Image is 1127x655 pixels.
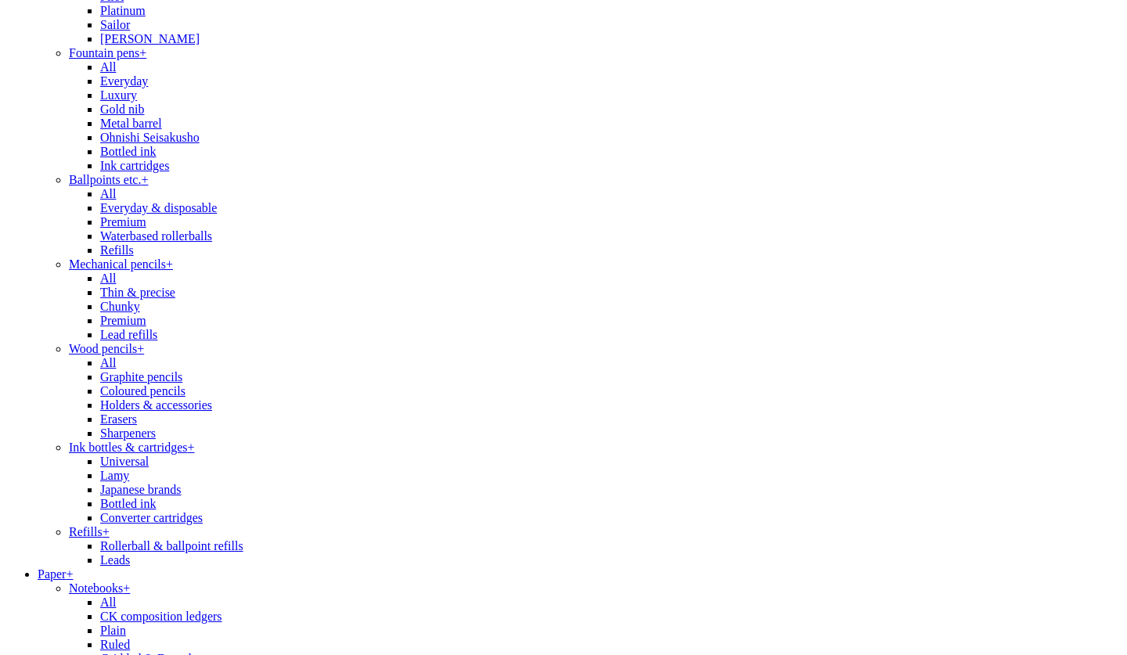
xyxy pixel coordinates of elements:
span: + [66,567,73,581]
a: Refills+ [69,525,110,538]
a: Ink cartridges [100,159,169,172]
a: Everyday & disposable [100,201,217,214]
a: Bottled ink [100,145,157,158]
a: Graphite pencils [100,370,182,383]
span: + [166,257,173,271]
a: Ink bottles & cartridges+ [69,441,195,454]
a: [PERSON_NAME] [100,32,200,45]
a: Universal [100,455,149,468]
a: Luxury [100,88,137,102]
a: Converter cartridges [100,511,203,524]
a: Holders & accessories [100,398,212,412]
a: CK composition ledgers [100,610,222,623]
a: Fountain pens+ [69,46,146,59]
a: Mechanical pencils+ [69,257,173,271]
a: Rollerball & ballpoint refills [100,539,243,552]
a: All [100,272,116,285]
a: Wood pencils+ [69,342,144,355]
a: Paper+ [38,567,73,581]
a: Ohnishi Seisakusho [100,131,200,144]
span: + [188,441,195,454]
a: Sailor [100,18,130,31]
a: All [100,187,116,200]
a: Notebooks+ [69,581,130,595]
a: Coloured pencils [100,384,185,398]
a: Thin & precise [100,286,175,299]
a: Gold nib [100,103,144,116]
a: Lead refills [100,328,157,341]
a: Waterbased rollerballs [100,229,212,243]
a: Ballpoints etc.+ [69,173,148,186]
a: Lamy [100,469,129,482]
a: Erasers [100,412,137,426]
span: + [137,342,144,355]
a: Chunky [100,300,140,313]
a: Leads [100,553,130,567]
a: Platinum [100,4,146,17]
a: Refills [100,243,134,257]
a: Sharpeners [100,426,156,440]
a: All [100,60,116,74]
a: All [100,356,116,369]
span: + [103,525,110,538]
a: Ruled [100,638,130,651]
span: + [141,173,148,186]
a: Everyday [100,74,148,88]
a: Japanese brands [100,483,182,496]
a: Bottled ink [100,497,157,510]
a: Premium [100,314,146,327]
a: Premium [100,215,146,229]
span: + [139,46,146,59]
span: + [123,581,130,595]
a: All [100,596,116,609]
a: Plain [100,624,126,637]
a: Metal barrel [100,117,162,130]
